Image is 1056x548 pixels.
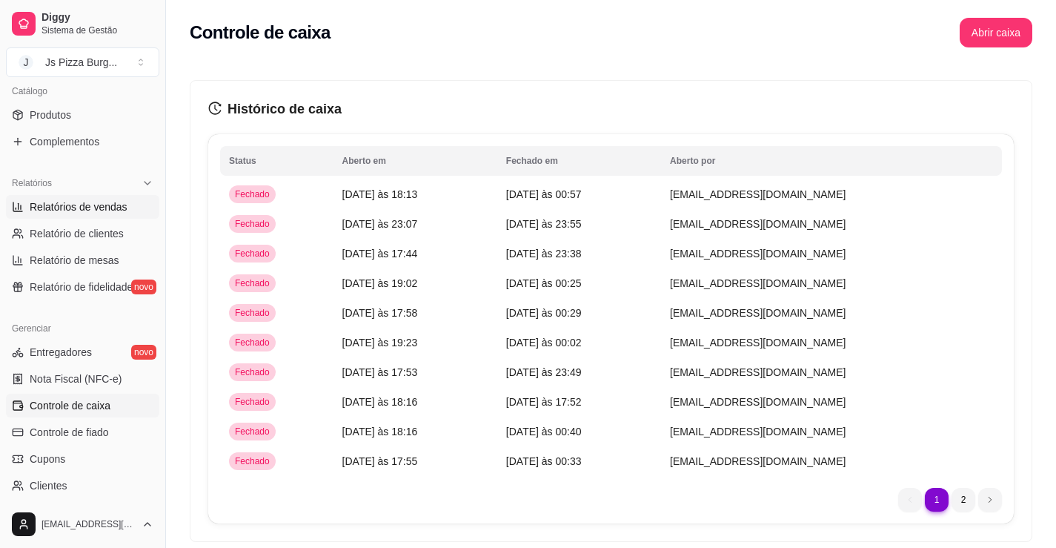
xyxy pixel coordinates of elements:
span: [DATE] às 17:53 [342,366,418,378]
span: [EMAIL_ADDRESS][DOMAIN_NAME] [670,248,846,260]
a: Relatório de mesas [6,248,159,272]
a: Complementos [6,130,159,153]
span: Fechado [232,218,273,230]
span: [EMAIL_ADDRESS][DOMAIN_NAME] [670,366,846,378]
a: Clientes [6,474,159,498]
a: Relatório de clientes [6,222,159,245]
span: [DATE] às 00:33 [506,455,582,467]
span: Sistema de Gestão [41,24,153,36]
span: [EMAIL_ADDRESS][DOMAIN_NAME] [670,218,846,230]
a: Produtos [6,103,159,127]
span: Fechado [232,307,273,319]
th: Aberto por [661,146,1002,176]
div: Gerenciar [6,317,159,340]
li: pagination item 1 active [925,488,949,512]
a: DiggySistema de Gestão [6,6,159,42]
button: Abrir caixa [960,18,1032,47]
button: Select a team [6,47,159,77]
span: Relatório de clientes [30,226,124,241]
button: [EMAIL_ADDRESS][DOMAIN_NAME] [6,506,159,542]
span: [DATE] às 23:55 [506,218,582,230]
span: Diggy [41,11,153,24]
span: Produtos [30,108,71,122]
span: [DATE] às 17:44 [342,248,418,260]
span: [DATE] às 19:02 [342,277,418,289]
a: Controle de caixa [6,394,159,417]
span: [DATE] às 17:58 [342,307,418,319]
a: Nota Fiscal (NFC-e) [6,367,159,391]
th: Fechado em [497,146,661,176]
span: [DATE] às 17:55 [342,455,418,467]
span: Relatórios [12,177,52,189]
div: Js Pizza Burg ... [45,55,117,70]
span: [DATE] às 00:29 [506,307,582,319]
span: history [208,102,222,115]
span: Entregadores [30,345,92,360]
th: Aberto em [333,146,497,176]
span: [DATE] às 18:13 [342,188,418,200]
span: [EMAIL_ADDRESS][DOMAIN_NAME] [670,426,846,438]
span: Relatório de mesas [30,253,119,268]
a: Entregadoresnovo [6,340,159,364]
h2: Controle de caixa [190,21,331,44]
span: [DATE] às 23:49 [506,366,582,378]
span: Complementos [30,134,99,149]
span: [EMAIL_ADDRESS][DOMAIN_NAME] [41,518,136,530]
span: Controle de fiado [30,425,109,440]
li: next page button [978,488,1002,512]
th: Status [220,146,333,176]
a: Controle de fiado [6,420,159,444]
span: [DATE] às 00:02 [506,337,582,349]
a: Cupons [6,447,159,471]
span: [DATE] às 00:25 [506,277,582,289]
span: Cupons [30,452,65,466]
a: Relatórios de vendas [6,195,159,219]
span: [EMAIL_ADDRESS][DOMAIN_NAME] [670,307,846,319]
span: [EMAIL_ADDRESS][DOMAIN_NAME] [670,188,846,200]
span: [DATE] às 23:38 [506,248,582,260]
span: [EMAIL_ADDRESS][DOMAIN_NAME] [670,337,846,349]
div: Catálogo [6,79,159,103]
span: Controle de caixa [30,398,110,413]
span: Fechado [232,455,273,467]
span: [DATE] às 17:52 [506,396,582,408]
span: Fechado [232,188,273,200]
span: Relatório de fidelidade [30,280,133,294]
span: Fechado [232,426,273,438]
span: Nota Fiscal (NFC-e) [30,372,122,386]
span: Fechado [232,277,273,289]
nav: pagination navigation [891,481,1009,519]
span: [DATE] às 00:40 [506,426,582,438]
span: Fechado [232,248,273,260]
li: pagination item 2 [952,488,975,512]
span: Relatórios de vendas [30,199,127,214]
span: [DATE] às 00:57 [506,188,582,200]
span: Fechado [232,337,273,349]
span: [EMAIL_ADDRESS][DOMAIN_NAME] [670,455,846,467]
span: [DATE] às 23:07 [342,218,418,230]
span: [DATE] às 19:23 [342,337,418,349]
span: Fechado [232,366,273,378]
span: [EMAIL_ADDRESS][DOMAIN_NAME] [670,277,846,289]
span: [EMAIL_ADDRESS][DOMAIN_NAME] [670,396,846,408]
h3: Histórico de caixa [208,99,1014,119]
span: Clientes [30,478,67,493]
span: Fechado [232,396,273,408]
span: [DATE] às 18:16 [342,426,418,438]
span: J [19,55,33,70]
span: [DATE] às 18:16 [342,396,418,408]
a: Relatório de fidelidadenovo [6,275,159,299]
